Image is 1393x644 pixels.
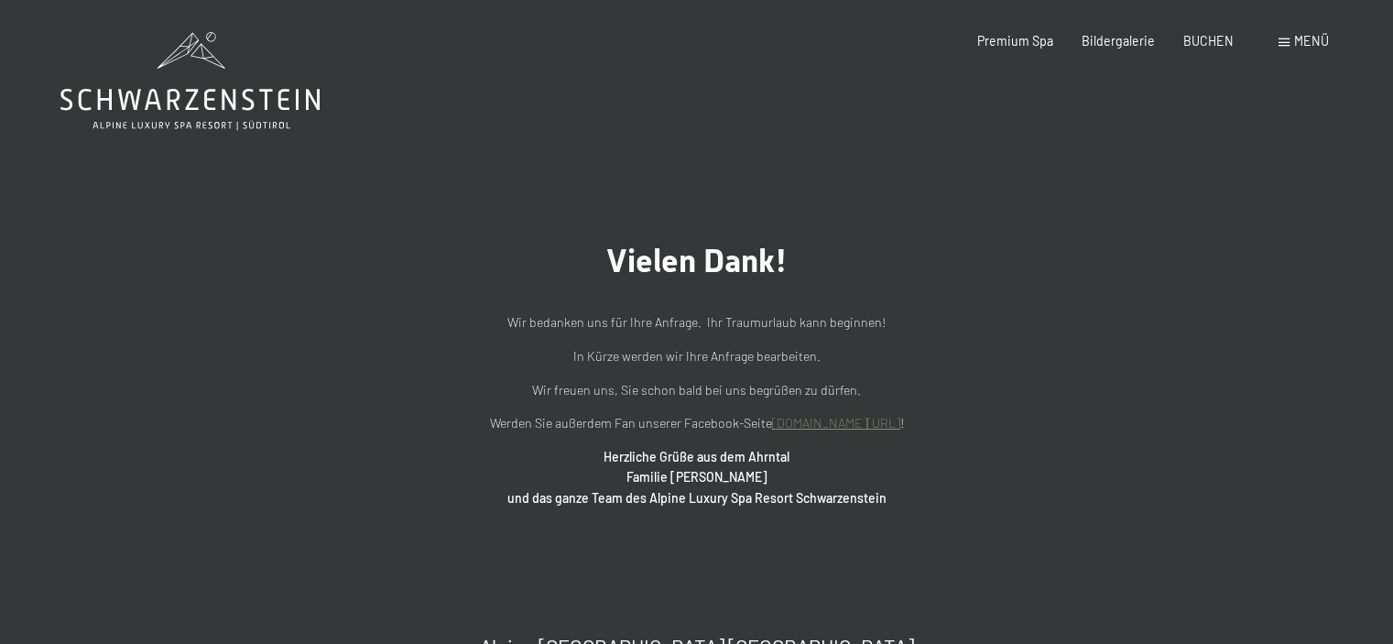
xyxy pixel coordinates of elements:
[294,413,1100,434] p: Werden Sie außerdem Fan unserer Facebook-Seite !
[1294,33,1329,49] span: Menü
[507,449,887,506] strong: Herzliche Grüße aus dem Ahrntal Familie [PERSON_NAME] und das ganze Team des Alpine Luxury Spa Re...
[294,312,1100,333] p: Wir bedanken uns für Ihre Anfrage. Ihr Traumurlaub kann beginnen!
[1082,33,1155,49] a: Bildergalerie
[294,380,1100,401] p: Wir freuen uns, Sie schon bald bei uns begrüßen zu dürfen.
[772,415,900,431] a: [DOMAIN_NAME][URL]
[606,242,788,279] span: Vielen Dank!
[977,33,1053,49] a: Premium Spa
[1183,33,1234,49] a: BUCHEN
[294,346,1100,367] p: In Kürze werden wir Ihre Anfrage bearbeiten.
